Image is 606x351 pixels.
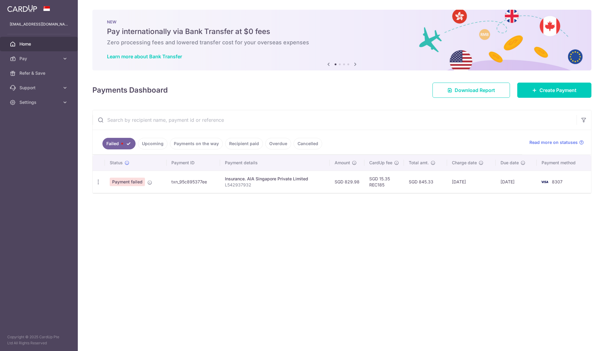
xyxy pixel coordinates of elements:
[552,179,563,184] span: 8307
[10,21,68,27] p: [EMAIL_ADDRESS][DOMAIN_NAME]
[501,160,519,166] span: Due date
[294,138,322,149] a: Cancelled
[19,41,60,47] span: Home
[7,5,37,12] img: CardUp
[107,39,577,46] h6: Zero processing fees and lowered transfer cost for your overseas expenses
[167,155,220,171] th: Payment ID
[496,171,537,193] td: [DATE]
[19,99,60,105] span: Settings
[364,171,404,193] td: SGD 15.35 REC185
[110,178,145,186] span: Payment failed
[265,138,291,149] a: Overdue
[452,160,477,166] span: Charge date
[447,171,496,193] td: [DATE]
[138,138,167,149] a: Upcoming
[107,27,577,36] h5: Pay internationally via Bank Transfer at $0 fees
[517,83,591,98] a: Create Payment
[455,87,495,94] span: Download Report
[529,139,578,145] span: Read more on statuses
[92,85,168,96] h4: Payments Dashboard
[170,138,223,149] a: Payments on the way
[539,87,577,94] span: Create Payment
[529,139,584,145] a: Read more on statuses
[19,70,60,76] span: Refer & Save
[335,160,350,166] span: Amount
[107,53,182,60] a: Learn more about Bank Transfer
[539,178,551,186] img: Bank Card
[404,171,447,193] td: SGD 845.33
[330,171,364,193] td: SGD 829.98
[225,176,325,182] div: Insurance. AIA Singapore Private Limited
[220,155,330,171] th: Payment details
[537,155,591,171] th: Payment method
[102,138,136,149] a: Failed
[107,19,577,24] p: NEW
[19,85,60,91] span: Support
[409,160,429,166] span: Total amt.
[93,110,577,130] input: Search by recipient name, payment id or reference
[225,138,263,149] a: Recipient paid
[225,182,325,188] p: L542937932
[92,10,591,70] img: Bank transfer banner
[167,171,220,193] td: txn_95c895377ee
[110,160,123,166] span: Status
[432,83,510,98] a: Download Report
[369,160,392,166] span: CardUp fee
[19,56,60,62] span: Pay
